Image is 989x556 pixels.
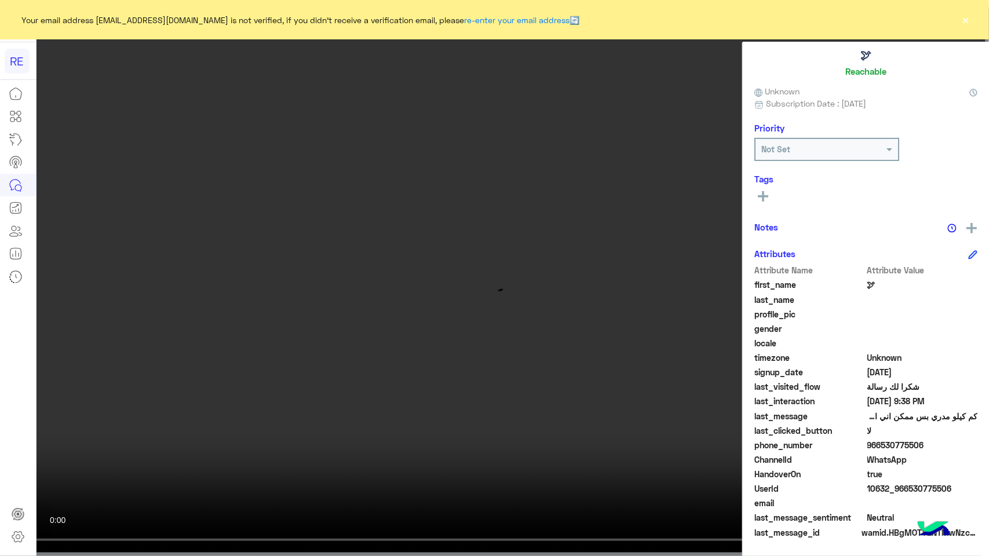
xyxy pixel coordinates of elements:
[754,410,865,422] span: last_message
[867,366,978,378] span: 2024-09-16T15:28:22.263Z
[867,497,978,509] span: null
[947,224,957,233] img: notes
[914,510,954,550] img: hulul-logo.png
[754,526,859,539] span: last_message_id
[465,15,570,25] a: re-enter your email address
[867,264,978,276] span: Attribute Value
[754,482,865,495] span: UserId
[754,174,977,184] h6: Tags
[754,453,865,466] span: ChannelId
[867,468,978,480] span: true
[754,352,865,364] span: timezone
[867,279,978,291] span: 🕊
[754,425,865,437] span: last_clicked_button
[754,279,865,291] span: first_name
[860,49,871,62] h5: 🕊
[754,85,800,97] span: Unknown
[754,468,865,480] span: HandoverOn
[5,49,30,74] div: RE
[754,123,784,133] h6: Priority
[754,439,865,451] span: phone_number
[754,511,865,524] span: last_message_sentiment
[867,425,978,437] span: لا
[867,381,978,393] span: شكرا لك رسالة
[754,395,865,407] span: last_interaction
[867,323,978,335] span: null
[754,381,865,393] span: last_visited_flow
[754,222,778,232] h6: Notes
[754,264,865,276] span: Attribute Name
[754,337,865,349] span: locale
[867,337,978,349] span: null
[867,482,978,495] span: 10632_966530775506
[867,395,978,407] span: 2025-08-20T18:38:08.7978449Z
[754,294,865,306] span: last_name
[867,410,978,422] span: كم كيلو مدري بس ممكن اني ازودكم بصوره
[766,97,866,109] span: Subscription Date : [DATE]
[960,14,972,25] button: ×
[845,66,886,76] h6: Reachable
[754,323,865,335] span: gender
[754,366,865,378] span: signup_date
[867,439,978,451] span: 966530775506
[754,248,795,259] h6: Attributes
[867,453,978,466] span: 2
[867,352,978,364] span: Unknown
[867,511,978,524] span: 0
[754,308,865,320] span: profile_pic
[22,14,580,26] span: Your email address [EMAIL_ADDRESS][DOMAIN_NAME] is not verified, if you didn't receive a verifica...
[966,223,977,233] img: add
[754,497,865,509] span: email
[862,526,977,539] span: wamid.HBgMOTY2NTMwNzc1NTA2FQIAEhgUM0FCQkZFMDg2RjBFNDQ5QkY5NEEA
